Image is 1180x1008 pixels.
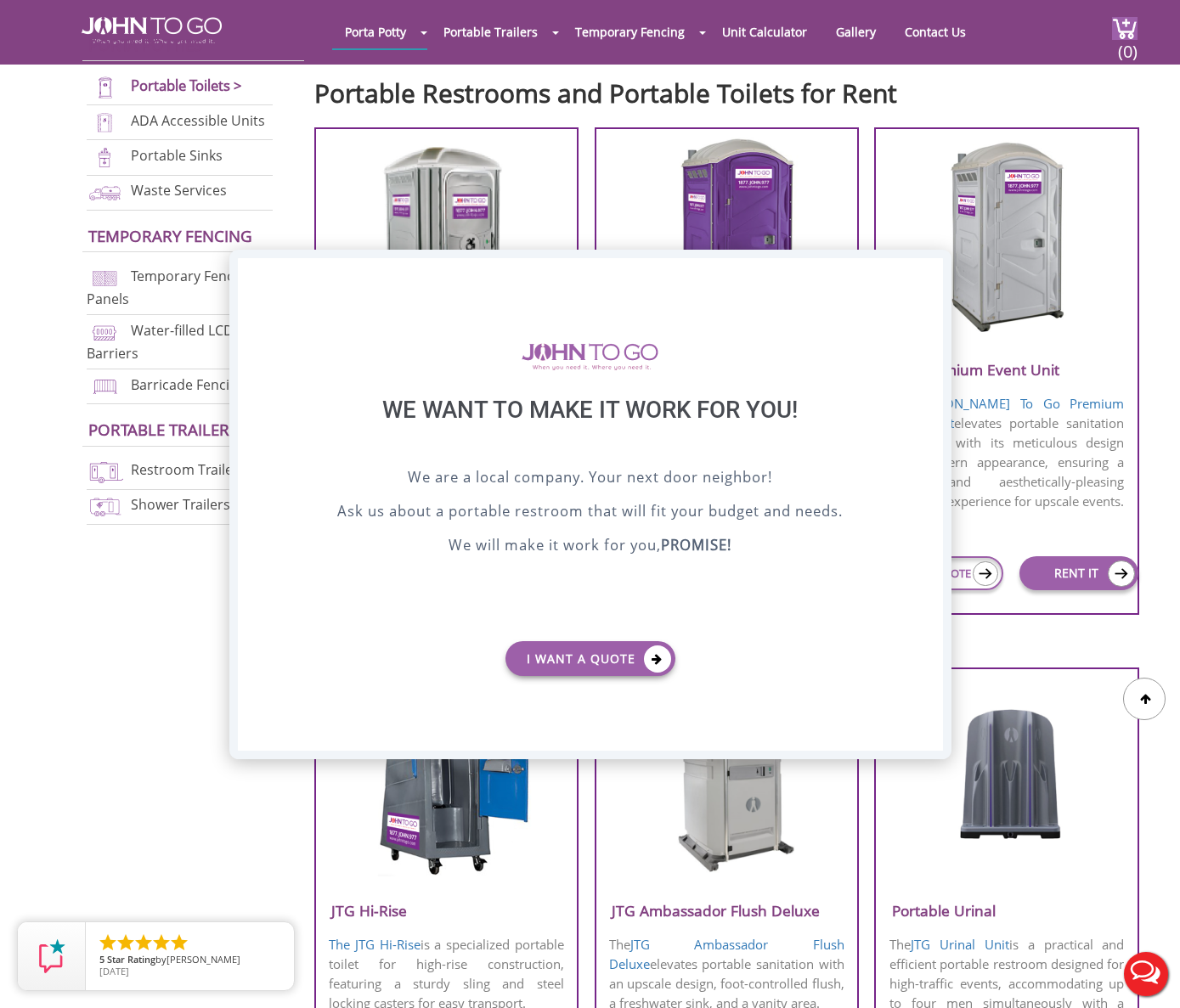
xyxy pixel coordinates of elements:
[280,500,901,526] p: Ask us about a portable restroom that will fit your budget and needs.
[99,965,129,977] span: [DATE]
[916,258,942,287] div: X
[169,932,189,953] li: 
[35,939,69,973] img: Review Rating
[280,396,901,466] div: We want to make it work for you!
[280,466,901,492] p: We are a local company. Your next door neighbor!
[280,534,901,560] p: We will make it work for you,
[167,953,240,966] span: [PERSON_NAME]
[99,953,104,966] span: 5
[133,932,154,953] li: 
[661,535,731,555] b: PROMISE!
[1112,940,1180,1008] button: Live Chat
[107,953,155,966] span: Star Rating
[116,932,136,953] li: 
[99,955,280,966] span: by
[522,343,658,370] img: logo of viptogo
[98,932,118,953] li: 
[505,641,675,676] a: I want a Quote
[151,932,172,953] li: 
